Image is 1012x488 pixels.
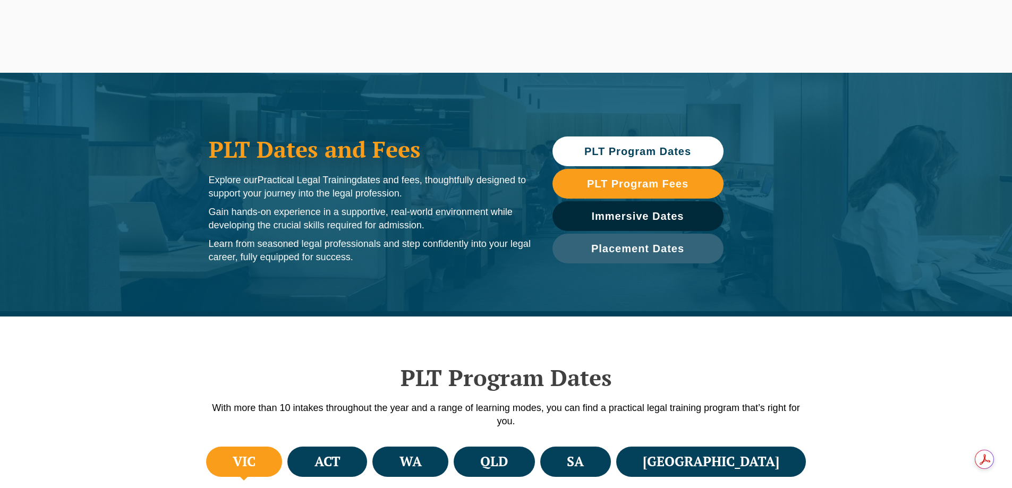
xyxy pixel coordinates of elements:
p: Explore our dates and fees, thoughtfully designed to support your journey into the legal profession. [209,174,531,200]
h1: PLT Dates and Fees [209,136,531,162]
span: PLT Program Fees [587,178,688,189]
h4: VIC [233,453,256,470]
span: Placement Dates [591,243,684,254]
span: PLT Program Dates [584,146,691,157]
p: With more than 10 intakes throughout the year and a range of learning modes, you can find a pract... [203,401,809,428]
h2: PLT Program Dates [203,364,809,391]
a: Immersive Dates [552,201,724,231]
h4: SA [567,453,584,470]
span: Practical Legal Training [258,175,357,185]
h4: ACT [314,453,341,470]
p: Gain hands-on experience in a supportive, real-world environment while developing the crucial ski... [209,206,531,232]
a: PLT Program Fees [552,169,724,199]
h4: QLD [480,453,508,470]
h4: WA [399,453,422,470]
p: Learn from seasoned legal professionals and step confidently into your legal career, fully equipp... [209,237,531,264]
h4: [GEOGRAPHIC_DATA] [643,453,779,470]
a: Placement Dates [552,234,724,263]
span: Immersive Dates [592,211,684,221]
a: PLT Program Dates [552,136,724,166]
